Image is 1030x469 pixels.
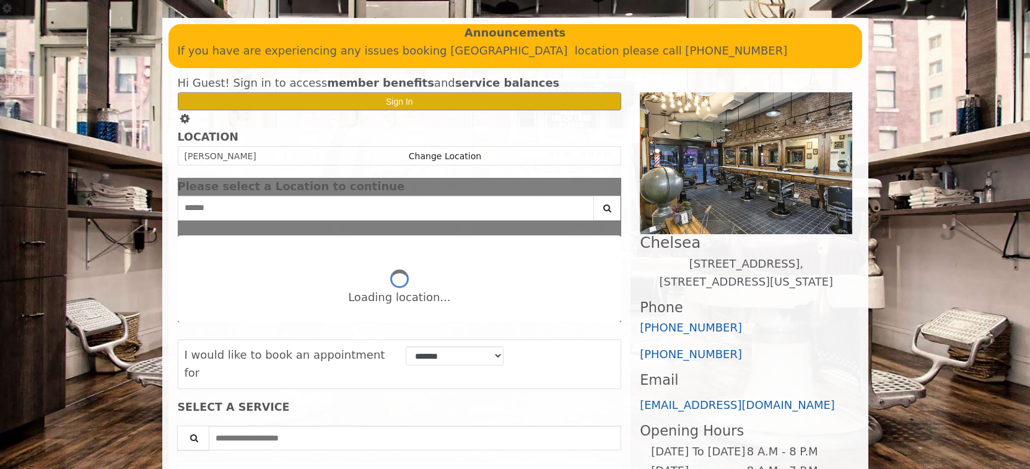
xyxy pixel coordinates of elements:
[603,183,621,191] button: close dialog
[409,151,481,161] a: Change Location
[178,92,622,110] button: Sign In
[178,74,622,92] div: Hi Guest! Sign in to access and
[640,398,835,411] a: [EMAIL_ADDRESS][DOMAIN_NAME]
[327,76,434,89] b: member benefits
[640,423,852,439] h3: Opening Hours
[640,372,852,388] h3: Email
[600,204,614,213] i: Search button
[185,348,385,379] span: I would like to book an appointment for
[178,42,853,60] p: If you have are experiencing any issues booking [GEOGRAPHIC_DATA] location please call [PHONE_NUM...
[348,289,450,307] div: Loading location...
[178,131,238,143] b: LOCATION
[178,180,405,193] span: Please select a Location to continue
[455,76,560,89] b: service balances
[465,24,566,42] b: Announcements
[178,401,622,413] div: SELECT A SERVICE
[640,321,742,334] a: [PHONE_NUMBER]
[650,442,746,462] td: [DATE] To [DATE]
[640,348,742,361] a: [PHONE_NUMBER]
[178,196,622,227] div: Center Select
[177,426,209,450] button: Service Search
[746,442,842,462] td: 8 A.M - 8 P.M
[640,255,852,291] p: [STREET_ADDRESS],[STREET_ADDRESS][US_STATE]
[185,151,256,161] span: [PERSON_NAME]
[640,234,852,251] h2: Chelsea
[178,196,595,221] input: Search Center
[640,300,852,315] h3: Phone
